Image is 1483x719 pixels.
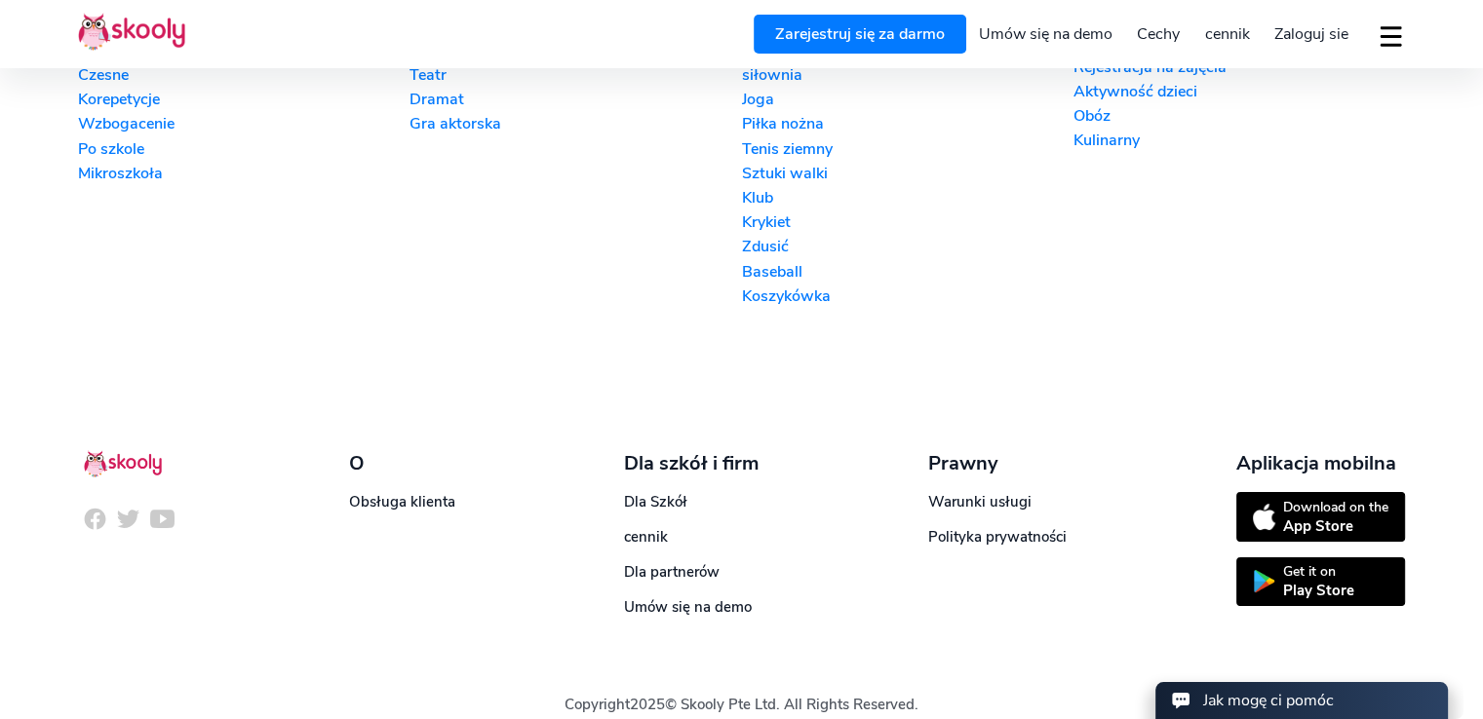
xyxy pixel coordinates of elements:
img: Skooly [78,13,185,51]
a: Kulinarny [1073,130,1405,151]
a: cennik [624,527,668,547]
a: Obóz [1073,105,1405,127]
a: Obsługa klienta [349,492,455,511]
img: icon-appstore [1253,504,1275,530]
div: Get it on [1283,562,1354,581]
img: icon-youtube [150,507,175,531]
a: Czesne [78,64,410,86]
div: App Store [1283,516,1388,536]
span: Zaloguj sie [1274,23,1348,45]
div: Play Store [1283,581,1354,600]
a: Baseball [742,261,1073,283]
a: siłownia [742,64,1073,86]
a: Dla Szkół [624,492,687,511]
a: Warunki usługi [928,492,1032,511]
div: O [349,450,455,476]
a: Umów się na demo [624,597,752,617]
img: icon-twitter [116,507,140,531]
a: Koszykówka [742,285,1073,307]
a: Zaloguj sie [1262,19,1361,50]
a: Mikroszkoła [78,163,410,184]
a: Klub [742,187,1073,208]
a: Zarejestruj się za darmo [754,15,966,54]
a: Dla partnerów [624,562,720,582]
span: 2025 [630,695,665,714]
a: Piłka nożna [742,113,1073,134]
a: Umów się na demo [966,19,1125,50]
a: Wzbogacenie [78,113,410,134]
a: Zdusić [742,236,1073,257]
a: Po szkole [78,138,410,160]
a: Cechy [1124,19,1192,50]
a: Sztuki walki [742,163,1073,184]
a: Aktywność dzieci [1073,81,1405,102]
div: Prawny [928,450,1067,476]
a: Dramat [410,89,741,110]
a: cennik [1192,19,1263,50]
span: cennik [1205,23,1250,45]
a: Krykiet [742,211,1073,233]
img: icon-facebook [83,507,107,531]
a: Get it onPlay Store [1236,557,1405,607]
a: Joga [742,89,1073,110]
img: icon-playstore [1253,570,1275,592]
div: Aplikacja mobilna [1236,450,1405,476]
a: Korepetycje [78,89,410,110]
div: Dla szkół i firm [624,450,759,476]
div: Download on the [1283,498,1388,516]
a: Polityka prywatności [928,527,1067,547]
a: Gra aktorska [410,113,741,134]
a: Tenis ziemny [742,138,1073,160]
a: Download on theApp Store [1236,492,1405,542]
img: Skooly [84,450,162,477]
a: Teatr [410,64,741,86]
button: dropdown menu [1377,14,1405,58]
